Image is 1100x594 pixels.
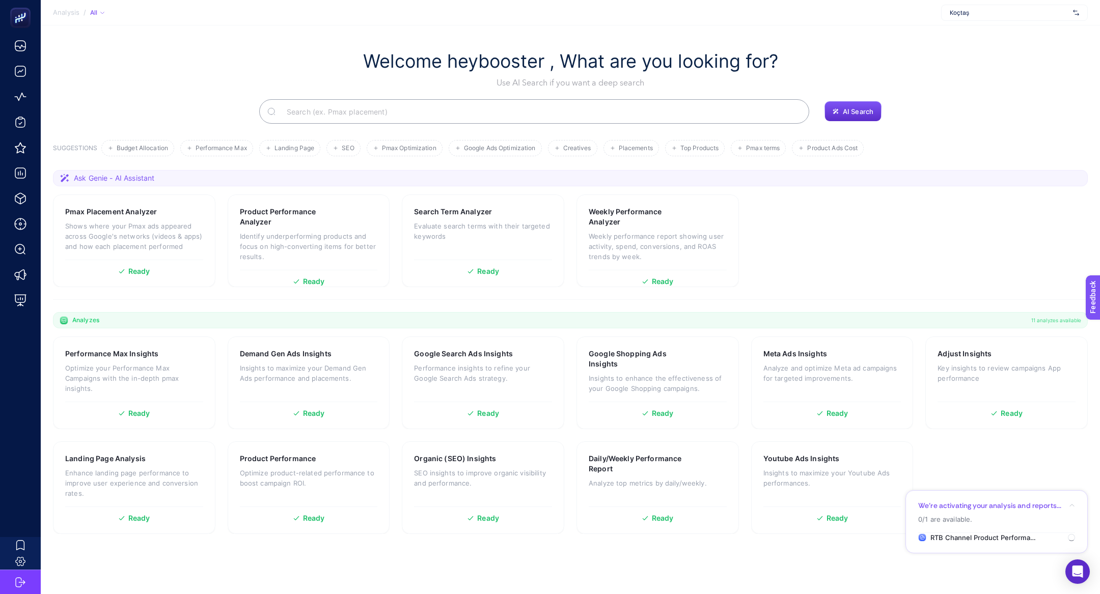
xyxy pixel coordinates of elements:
[930,533,1037,543] span: RTB Channel Product Performance
[65,349,158,359] h3: Performance Max Insights
[84,8,86,16] span: /
[652,515,674,522] span: Ready
[65,468,203,498] p: Enhance landing page performance to improve user experience and conversion rates.
[117,145,168,152] span: Budget Allocation
[1001,410,1023,417] span: Ready
[65,363,203,393] p: Optimize your Performance Max Campaigns with the in-depth pmax insights.
[53,144,97,156] h3: SUGGESTIONS
[477,268,499,275] span: Ready
[53,9,79,17] span: Analysis
[751,441,914,534] a: Youtube Ads InsightsInsights to maximize your Youtube Ads performances.Ready
[918,501,1061,511] p: We’re activating your analysis and reports...
[589,231,727,262] p: Weekly performance report showing user activity, spend, conversions, and ROAS trends by week.
[240,454,316,464] h3: Product Performance
[228,194,390,287] a: Product Performance AnalyzerIdentify underperforming products and focus on high-converting items ...
[589,207,694,227] h3: Weekly Performance Analyzer
[477,515,499,522] span: Ready
[414,454,496,464] h3: Organic (SEO) Insights
[65,221,203,251] p: Shows where your Pmax ads appeared across Google's networks (videos & apps) and how each placemen...
[196,145,247,152] span: Performance Max
[363,77,778,89] p: Use AI Search if you want a deep search
[240,207,345,227] h3: Product Performance Analyzer
[576,194,739,287] a: Weekly Performance AnalyzerWeekly performance report showing user activity, spend, conversions, a...
[72,316,99,324] span: Analyzes
[402,194,564,287] a: Search Term AnalyzerEvaluate search terms with their targeted keywordsReady
[303,278,325,285] span: Ready
[128,268,150,275] span: Ready
[90,9,104,17] div: All
[652,278,674,285] span: Ready
[824,101,882,122] button: AI Search
[843,107,873,116] span: AI Search
[938,363,1076,383] p: Key insights to review campaigns App performance
[228,441,390,534] a: Product PerformanceOptimize product-related performance to boost campaign ROI.Ready
[763,454,840,464] h3: Youtube Ads Insights
[1031,316,1081,324] span: 11 analyzes available
[65,207,157,217] h3: Pmax Placement Analyzer
[1065,559,1090,584] div: Open Intercom Messenger
[228,336,390,429] a: Demand Gen Ads InsightsInsights to maximize your Demand Gen Ads performance and placements.Ready
[414,207,492,217] h3: Search Term Analyzer
[807,145,858,152] span: Product Ads Cost
[576,441,739,534] a: Daily/Weekly Performance ReportAnalyze top metrics by daily/weekly.Ready
[382,145,436,152] span: Pmax Optimization
[303,515,325,522] span: Ready
[589,373,727,393] p: Insights to enhance the effectiveness of your Google Shopping campaigns.
[589,478,727,488] p: Analyze top metrics by daily/weekly.
[303,410,325,417] span: Ready
[763,349,827,359] h3: Meta Ads Insights
[240,363,378,383] p: Insights to maximize your Demand Gen Ads performance and placements.
[938,349,992,359] h3: Adjust Insights
[763,468,901,488] p: Insights to maximize your Youtube Ads performances.
[363,50,778,73] h1: Welcome heybooster , What are you looking for?
[414,349,513,359] h3: Google Search Ads Insights
[763,363,901,383] p: Analyze and optimize Meta ad campaigns for targeted improvements.
[65,454,146,464] h3: Landing Page Analysis
[746,145,780,152] span: Pmax terms
[589,349,694,369] h3: Google Shopping Ads Insights
[827,515,848,522] span: Ready
[74,173,154,183] span: Ask Genie - AI Assistant
[414,468,552,488] p: SEO insights to improve organic visibility and performance.
[950,9,1069,17] span: Koçtaş
[680,145,719,152] span: Top Products
[240,349,332,359] h3: Demand Gen Ads Insights
[751,336,914,429] a: Meta Ads InsightsAnalyze and optimize Meta ad campaigns for targeted improvements.Ready
[128,515,150,522] span: Ready
[240,231,378,262] p: Identify underperforming products and focus on high-converting items for better results.
[1073,8,1079,18] img: svg%3e
[53,194,215,287] a: Pmax Placement AnalyzerShows where your Pmax ads appeared across Google's networks (videos & apps...
[652,410,674,417] span: Ready
[279,97,801,126] input: Search
[918,515,1075,524] p: 0/1 are available.
[563,145,591,152] span: Creatives
[576,336,739,429] a: Google Shopping Ads InsightsInsights to enhance the effectiveness of your Google Shopping campaig...
[414,363,552,383] p: Performance insights to refine your Google Search Ads strategy.
[53,441,215,534] a: Landing Page AnalysisEnhance landing page performance to improve user experience and conversion r...
[827,410,848,417] span: Ready
[477,410,499,417] span: Ready
[464,145,536,152] span: Google Ads Optimization
[240,468,378,488] p: Optimize product-related performance to boost campaign ROI.
[589,454,695,474] h3: Daily/Weekly Performance Report
[402,441,564,534] a: Organic (SEO) InsightsSEO insights to improve organic visibility and performance.Ready
[342,145,354,152] span: SEO
[128,410,150,417] span: Ready
[414,221,552,241] p: Evaluate search terms with their targeted keywords
[6,3,39,11] span: Feedback
[53,336,215,429] a: Performance Max InsightsOptimize your Performance Max Campaigns with the in-depth pmax insights.R...
[274,145,314,152] span: Landing Page
[402,336,564,429] a: Google Search Ads InsightsPerformance insights to refine your Google Search Ads strategy.Ready
[925,336,1088,429] a: Adjust InsightsKey insights to review campaigns App performanceReady
[619,145,653,152] span: Placements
